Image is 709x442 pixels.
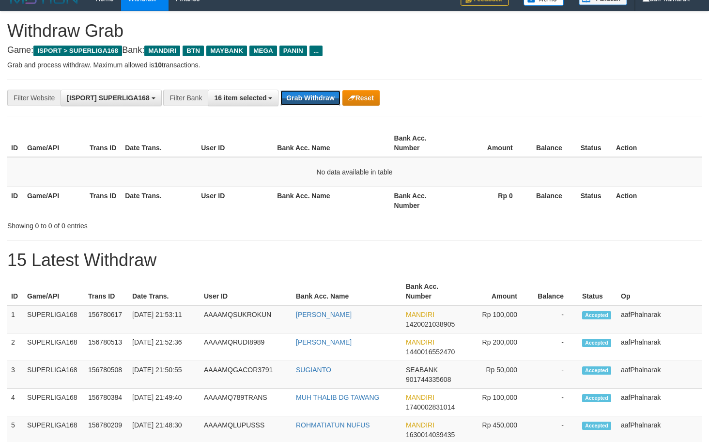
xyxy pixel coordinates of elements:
th: User ID [197,129,273,157]
td: 156780513 [84,333,128,361]
span: Accepted [582,422,611,430]
th: Date Trans. [121,187,197,214]
td: Rp 50,000 [462,361,532,389]
td: - [532,305,578,333]
th: Action [612,129,702,157]
th: Amount [453,129,527,157]
td: Rp 200,000 [462,333,532,361]
span: 16 item selected [214,94,266,102]
span: MANDIRI [406,311,434,318]
button: Reset [342,90,380,106]
span: Copy 1740002831014 to clipboard [406,403,455,411]
span: Copy 901744335608 to clipboard [406,376,451,383]
th: Bank Acc. Name [273,187,390,214]
th: Game/API [23,129,86,157]
div: Filter Bank [163,90,208,106]
th: Trans ID [86,187,121,214]
span: Copy 1420021038905 to clipboard [406,320,455,328]
td: AAAAMQ789TRANS [200,389,292,416]
span: MANDIRI [144,46,180,56]
th: Trans ID [84,278,128,305]
td: aafPhalnarak [617,389,702,416]
a: [PERSON_NAME] [296,338,352,346]
td: AAAAMQGACOR3791 [200,361,292,389]
td: - [532,361,578,389]
th: Bank Acc. Number [390,129,453,157]
td: [DATE] 21:53:11 [128,305,200,333]
span: ... [309,46,323,56]
button: 16 item selected [208,90,278,106]
td: 156780617 [84,305,128,333]
td: [DATE] 21:50:55 [128,361,200,389]
a: MUH THALIB DG TAWANG [296,394,379,401]
th: ID [7,278,23,305]
th: Bank Acc. Name [273,129,390,157]
th: Game/API [23,187,86,214]
td: 2 [7,333,23,361]
td: 156780508 [84,361,128,389]
th: ID [7,187,23,214]
span: MAYBANK [206,46,247,56]
a: ROHMATIATUN NUFUS [296,421,370,429]
span: Accepted [582,339,611,347]
div: Filter Website [7,90,61,106]
button: [ISPORT] SUPERLIGA168 [61,90,161,106]
td: - [532,389,578,416]
th: Game/API [23,278,84,305]
td: Rp 100,000 [462,389,532,416]
td: [DATE] 21:52:36 [128,333,200,361]
span: MEGA [249,46,277,56]
h1: Withdraw Grab [7,21,702,41]
span: MANDIRI [406,421,434,429]
td: SUPERLIGA168 [23,305,84,333]
span: ISPORT > SUPERLIGA168 [33,46,122,56]
span: BTN [183,46,204,56]
td: AAAAMQSUKROKUN [200,305,292,333]
span: Accepted [582,366,611,375]
a: SUGIANTO [296,366,331,374]
th: Date Trans. [128,278,200,305]
th: Date Trans. [121,129,197,157]
td: No data available in table [7,157,702,187]
td: 156780384 [84,389,128,416]
a: [PERSON_NAME] [296,311,352,318]
th: Trans ID [86,129,121,157]
td: aafPhalnarak [617,305,702,333]
th: Amount [462,278,532,305]
td: SUPERLIGA168 [23,333,84,361]
td: SUPERLIGA168 [23,389,84,416]
span: MANDIRI [406,394,434,401]
td: aafPhalnarak [617,333,702,361]
td: aafPhalnarak [617,361,702,389]
th: Status [577,187,612,214]
th: Balance [527,187,577,214]
th: Bank Acc. Name [292,278,402,305]
button: Grab Withdraw [280,90,340,106]
th: Status [578,278,617,305]
span: Copy 1440016552470 to clipboard [406,348,455,356]
span: SEABANK [406,366,438,374]
th: Bank Acc. Number [390,187,453,214]
th: Rp 0 [453,187,527,214]
p: Grab and process withdraw. Maximum allowed is transactions. [7,60,702,70]
td: - [532,333,578,361]
th: Balance [527,129,577,157]
th: Action [612,187,702,214]
td: 1 [7,305,23,333]
td: Rp 100,000 [462,305,532,333]
td: SUPERLIGA168 [23,361,84,389]
span: PANIN [279,46,307,56]
th: User ID [197,187,273,214]
th: Bank Acc. Number [402,278,462,305]
th: Status [577,129,612,157]
span: Accepted [582,394,611,402]
strong: 10 [154,61,162,69]
th: Op [617,278,702,305]
h1: 15 Latest Withdraw [7,251,702,270]
td: AAAAMQRUDI8989 [200,333,292,361]
span: Accepted [582,311,611,319]
th: ID [7,129,23,157]
th: User ID [200,278,292,305]
span: Copy 1630014039435 to clipboard [406,431,455,439]
th: Balance [532,278,578,305]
